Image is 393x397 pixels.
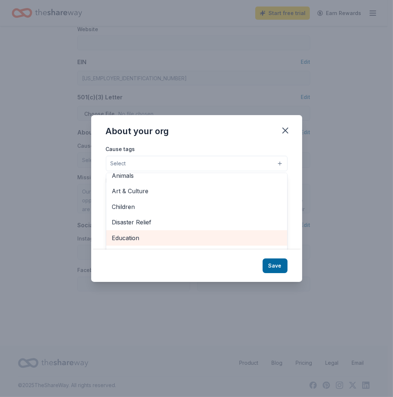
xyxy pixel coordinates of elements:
button: Select [106,156,288,171]
span: Children [112,202,281,212]
div: Select [106,173,288,261]
span: Select [111,159,126,168]
span: Disaster Relief [112,217,281,227]
span: Animals [112,171,281,180]
span: Education [112,233,281,243]
span: Environment & Sustainability [112,249,281,258]
span: Art & Culture [112,186,281,196]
